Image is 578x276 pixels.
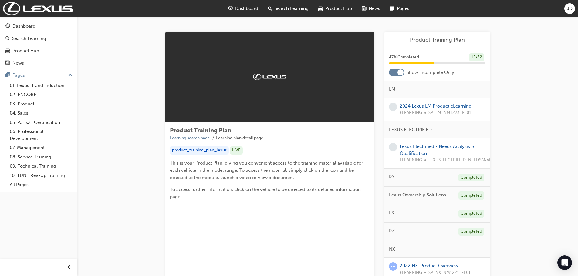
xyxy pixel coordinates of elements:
span: Lexus Ownership Solutions [389,191,446,198]
a: search-iconSearch Learning [263,2,313,15]
span: LEXUSELECTRIFIED_NEEDSANALYSIS [428,157,499,164]
button: JD [564,3,575,14]
div: Completed [458,228,484,236]
span: LEXUS ELECTRIFIED [389,126,432,133]
a: 10. TUNE Rev-Up Training [7,171,75,180]
span: up-icon [68,71,73,79]
span: search-icon [268,5,272,12]
a: news-iconNews [357,2,385,15]
a: Product Hub [2,45,75,56]
div: product_training_plan_lexus [170,146,229,155]
div: Completed [458,210,484,218]
a: Learning search page [170,135,210,141]
div: LIVE [230,146,243,155]
span: learningRecordVerb_ATTEMPT-icon [389,262,397,271]
a: Lexus Electrified - Needs Analysis & Qualification [400,144,474,156]
button: Pages [2,70,75,81]
span: learningRecordVerb_NONE-icon [389,143,397,151]
a: All Pages [7,180,75,189]
div: 15 / 32 [469,53,484,62]
span: This is your Product Plan, giving you convenient access to the training material available for ea... [170,160,364,180]
a: pages-iconPages [385,2,414,15]
span: Product Training Plan [170,127,231,134]
a: 04. Sales [7,108,75,118]
span: ELEARNING [400,109,422,116]
span: LS [389,210,394,217]
a: car-iconProduct Hub [313,2,357,15]
a: 08. Service Training [7,152,75,162]
img: Trak [3,2,73,15]
a: 07. Management [7,143,75,152]
img: Trak [253,74,286,80]
a: Dashboard [2,21,75,32]
a: 01. Lexus Brand Induction [7,81,75,90]
a: 09. Technical Training [7,161,75,171]
div: Completed [458,191,484,200]
span: learningRecordVerb_NONE-icon [389,103,397,111]
span: car-icon [318,5,323,12]
span: Product Hub [325,5,352,12]
span: car-icon [5,48,10,54]
span: NX [389,246,395,253]
div: Dashboard [12,23,35,30]
div: Completed [458,174,484,182]
a: 2022 NX: Product Overview [400,263,458,268]
span: guage-icon [5,24,10,29]
span: search-icon [5,36,10,42]
span: Dashboard [235,5,258,12]
span: Search Learning [275,5,309,12]
span: To access further information, click on the vehicle to be directed to its detailed information page. [170,187,362,199]
span: News [369,5,380,12]
span: 47 % Completed [389,54,419,61]
div: Open Intercom Messenger [557,255,572,270]
div: Pages [12,72,25,79]
span: news-icon [362,5,366,12]
a: Product Training Plan [389,36,485,43]
a: 2024 Lexus LM Product eLearning [400,103,472,109]
a: 03. Product [7,99,75,109]
span: pages-icon [5,73,10,78]
a: 02. ENCORE [7,90,75,99]
button: DashboardSearch LearningProduct HubNews [2,19,75,70]
a: 06. Professional Development [7,127,75,143]
span: pages-icon [390,5,394,12]
span: prev-icon [67,264,71,271]
a: guage-iconDashboard [223,2,263,15]
span: RZ [389,228,395,234]
span: guage-icon [228,5,233,12]
span: ELEARNING [400,157,422,164]
span: RX [389,174,395,181]
a: Search Learning [2,33,75,44]
li: Learning plan detail page [216,135,263,142]
span: SP_LM_NM1223_EL01 [428,109,471,116]
div: Search Learning [12,35,46,42]
span: LM [389,86,395,93]
span: news-icon [5,61,10,66]
div: News [12,60,24,67]
span: JD [567,5,573,12]
span: Pages [397,5,409,12]
span: Show Incomplete Only [407,69,454,76]
div: Product Hub [12,47,39,54]
a: News [2,58,75,69]
a: 05. Parts21 Certification [7,118,75,127]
